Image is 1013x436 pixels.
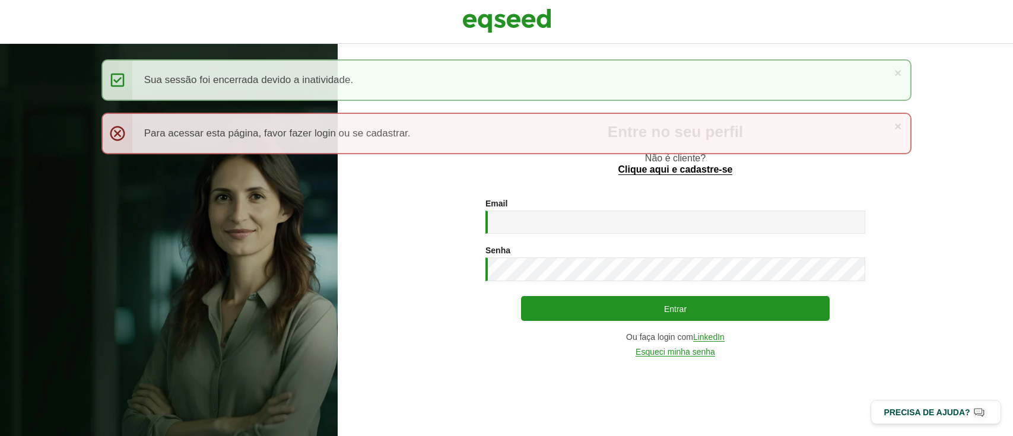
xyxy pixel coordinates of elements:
a: Esqueci minha senha [636,348,715,357]
a: Clique aqui e cadastre-se [618,165,733,175]
img: EqSeed Logo [462,6,551,36]
a: × [894,66,901,79]
a: × [894,120,901,132]
a: LinkedIn [693,333,725,342]
button: Entrar [521,296,830,321]
label: Email [485,199,507,208]
div: Sua sessão foi encerrada devido a inatividade. [101,59,912,101]
div: Para acessar esta página, favor fazer login ou se cadastrar. [101,113,912,154]
label: Senha [485,246,510,254]
div: Ou faça login com [485,333,865,342]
